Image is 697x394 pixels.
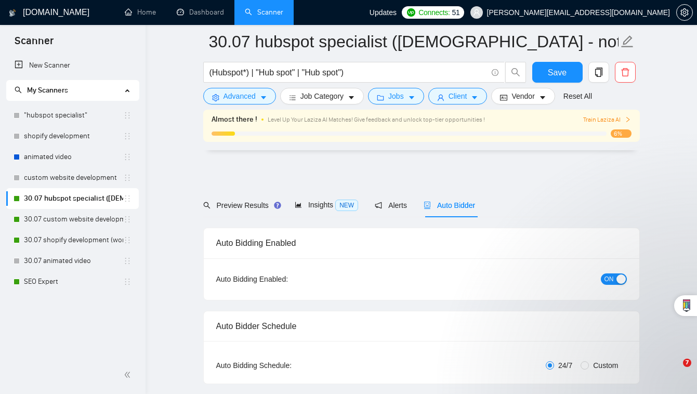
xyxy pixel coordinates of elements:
span: user [473,9,480,16]
li: shopify development [6,126,139,147]
a: homeHome [125,8,156,17]
button: userClientcaret-down [428,88,488,104]
li: "hubspot specialist" [6,105,139,126]
span: 51 [452,7,460,18]
span: setting [212,94,219,101]
span: holder [123,278,131,286]
span: ON [604,273,614,285]
button: folderJobscaret-down [368,88,424,104]
button: search [505,62,526,83]
span: delete [615,68,635,77]
span: Almost there ! [212,114,257,125]
span: 7 [683,359,691,367]
span: holder [123,236,131,244]
button: setting [676,4,693,21]
button: Save [532,62,583,83]
input: Scanner name... [209,29,619,55]
a: 30.07 hubspot specialist ([DEMOGRAPHIC_DATA] - not for residents) [24,188,123,209]
button: barsJob Categorycaret-down [280,88,364,104]
span: Preview Results [203,201,278,209]
li: 30.07 custom website development [6,209,139,230]
span: NEW [335,200,358,211]
li: New Scanner [6,55,139,76]
span: My Scanners [27,86,68,95]
a: dashboardDashboard [177,8,224,17]
span: caret-down [539,94,546,101]
div: Auto Bidding Enabled: [216,273,353,285]
div: Auto Bidder Schedule [216,311,627,341]
a: animated video [24,147,123,167]
a: 30.07 shopify development (worldwide) [24,230,123,251]
button: delete [615,62,636,83]
span: holder [123,257,131,265]
img: upwork-logo.png [407,8,415,17]
li: animated video [6,147,139,167]
span: Scanner [6,33,62,55]
a: 30.07 animated video [24,251,123,271]
span: search [506,68,525,77]
input: Search Freelance Jobs... [209,66,487,79]
li: 30.07 hubspot specialist (United States - not for residents) [6,188,139,209]
iframe: Intercom live chat [662,359,687,384]
span: setting [677,8,692,17]
span: caret-down [260,94,267,101]
span: Client [449,90,467,102]
span: search [15,86,22,94]
span: Updates [370,8,397,17]
span: area-chart [295,201,302,208]
a: "hubspot specialist" [24,105,123,126]
span: holder [123,194,131,203]
li: custom website development [6,167,139,188]
span: folder [377,94,384,101]
li: 30.07 animated video [6,251,139,271]
span: Auto Bidder [424,201,475,209]
a: shopify development [24,126,123,147]
a: SEO Expert [24,271,123,292]
a: searchScanner [245,8,283,17]
span: info-circle [492,69,498,76]
span: right [625,116,631,123]
a: Reset All [563,90,592,102]
div: Auto Bidding Enabled [216,228,627,258]
span: user [437,94,444,101]
span: Level Up Your Laziza AI Matches! Give feedback and unlock top-tier opportunities ! [268,116,485,123]
span: holder [123,153,131,161]
span: notification [375,202,382,209]
span: search [203,202,211,209]
a: custom website development [24,167,123,188]
span: edit [621,35,634,48]
a: 30.07 custom website development [24,209,123,230]
span: Advanced [223,90,256,102]
span: Connects: [418,7,450,18]
button: idcardVendorcaret-down [491,88,555,104]
span: holder [123,174,131,182]
li: 30.07 shopify development (worldwide) [6,230,139,251]
div: Auto Bidding Schedule: [216,360,353,371]
span: 6% [611,129,632,138]
span: holder [123,215,131,224]
span: Save [548,66,567,79]
span: robot [424,202,431,209]
button: copy [588,62,609,83]
button: Train Laziza AI [583,115,631,125]
span: bars [289,94,296,101]
div: Tooltip anchor [273,201,282,210]
span: Vendor [511,90,534,102]
span: holder [123,111,131,120]
a: New Scanner [15,55,130,76]
span: double-left [124,370,134,380]
span: caret-down [408,94,415,101]
span: idcard [500,94,507,101]
span: Alerts [375,201,407,209]
button: settingAdvancedcaret-down [203,88,276,104]
span: caret-down [348,94,355,101]
span: My Scanners [15,86,68,95]
span: Jobs [388,90,404,102]
span: Insights [295,201,358,209]
a: setting [676,8,693,17]
span: copy [589,68,609,77]
span: holder [123,132,131,140]
span: Job Category [300,90,344,102]
img: logo [9,5,16,21]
